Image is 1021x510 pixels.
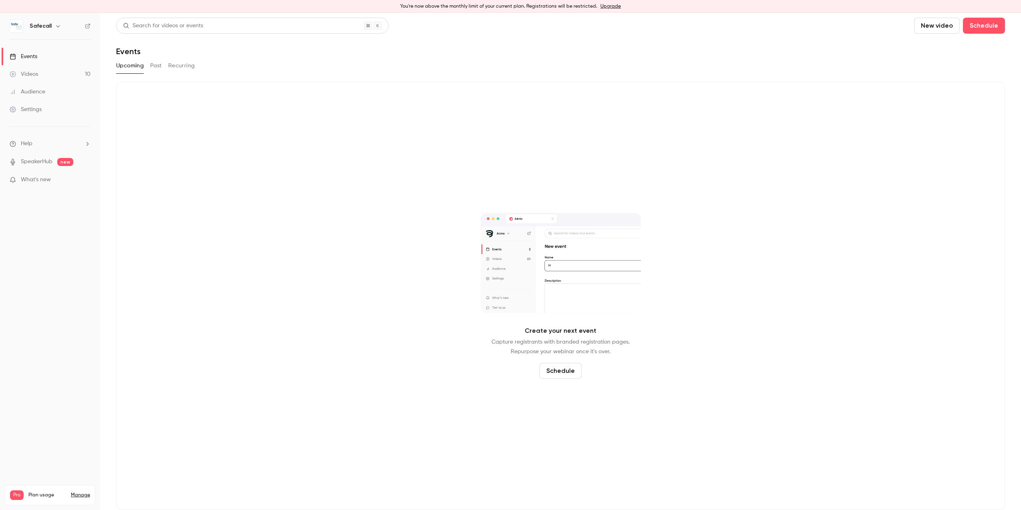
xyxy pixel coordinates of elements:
[10,70,38,78] div: Videos
[10,88,45,96] div: Audience
[21,140,32,148] span: Help
[600,3,621,10] a: Upgrade
[963,18,1005,34] button: Schedule
[116,59,144,72] button: Upcoming
[150,59,162,72] button: Past
[10,53,37,61] div: Events
[525,326,596,336] p: Create your next event
[10,140,91,148] li: help-dropdown-opener
[28,492,66,498] span: Plan usage
[914,18,960,34] button: New video
[21,176,51,184] span: What's new
[491,337,630,356] p: Capture registrants with branded registration pages. Repurpose your webinar once it's over.
[10,490,24,500] span: Pro
[30,22,52,30] h6: Safecall
[168,59,195,72] button: Recurring
[10,20,23,32] img: Safecall
[123,22,203,30] div: Search for videos or events
[116,47,141,56] h1: Events
[540,363,582,379] button: Schedule
[21,158,52,166] a: SpeakerHub
[57,158,73,166] span: new
[10,105,42,113] div: Settings
[71,492,90,498] a: Manage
